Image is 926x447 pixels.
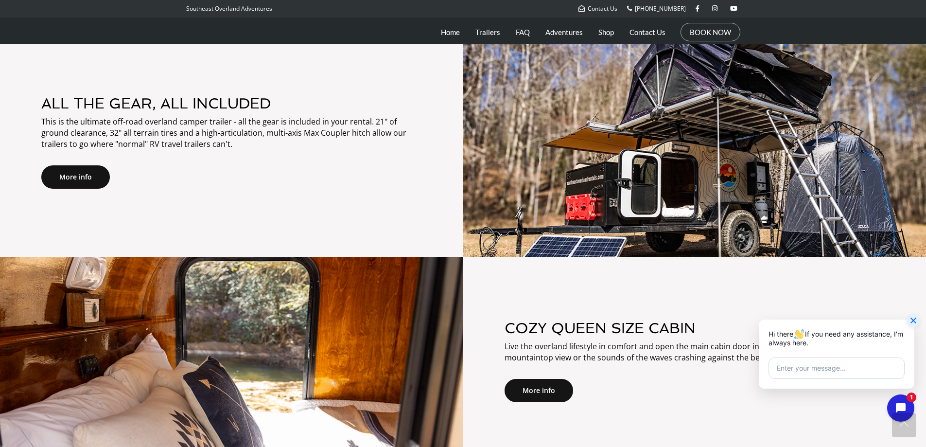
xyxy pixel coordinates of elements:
[475,20,500,44] a: Trailers
[41,95,422,111] h3: ALL THE GEAR, ALL INCLUDED
[545,20,583,44] a: Adventures
[516,20,530,44] a: FAQ
[441,20,460,44] a: Home
[41,165,110,189] a: More info
[578,4,617,13] a: Contact Us
[629,20,665,44] a: Contact Us
[505,320,885,336] h3: COZY QUEEN SIZE CABIN
[690,27,731,37] a: BOOK NOW
[588,4,617,13] span: Contact Us
[635,4,686,13] span: [PHONE_NUMBER]
[186,2,272,15] p: Southeast Overland Adventures
[505,341,885,363] p: Live the overland lifestyle in comfort and open the main cabin door in the morning to your favori...
[627,4,686,13] a: [PHONE_NUMBER]
[505,379,573,402] a: More info
[598,20,614,44] a: Shop
[41,116,422,150] p: This is the ultimate off-road overland camper trailer - all the gear is included in your rental. ...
